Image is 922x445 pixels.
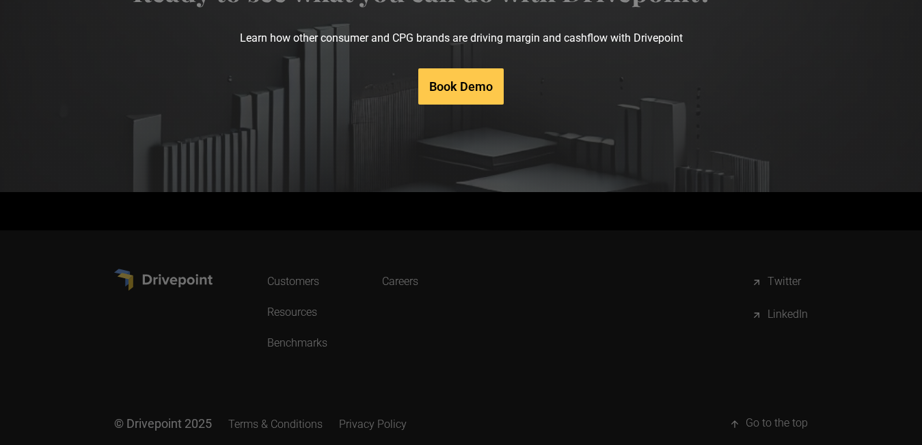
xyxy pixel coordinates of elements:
a: Benchmarks [267,330,327,355]
div: LinkedIn [768,307,808,323]
a: LinkedIn [751,301,808,329]
div: © Drivepoint 2025 [114,415,212,432]
a: Customers [267,269,327,294]
div: Twitter [768,274,801,291]
a: Twitter [751,269,808,296]
a: Book Demo [418,68,504,105]
a: Careers [382,269,418,294]
div: Go to the top [746,416,808,432]
a: Privacy Policy [339,412,407,437]
a: Resources [267,299,327,325]
a: Go to the top [729,410,808,437]
p: Learn how other consumer and CPG brands are driving margin and cashflow with Drivepoint [171,8,751,68]
a: Terms & Conditions [228,412,323,437]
